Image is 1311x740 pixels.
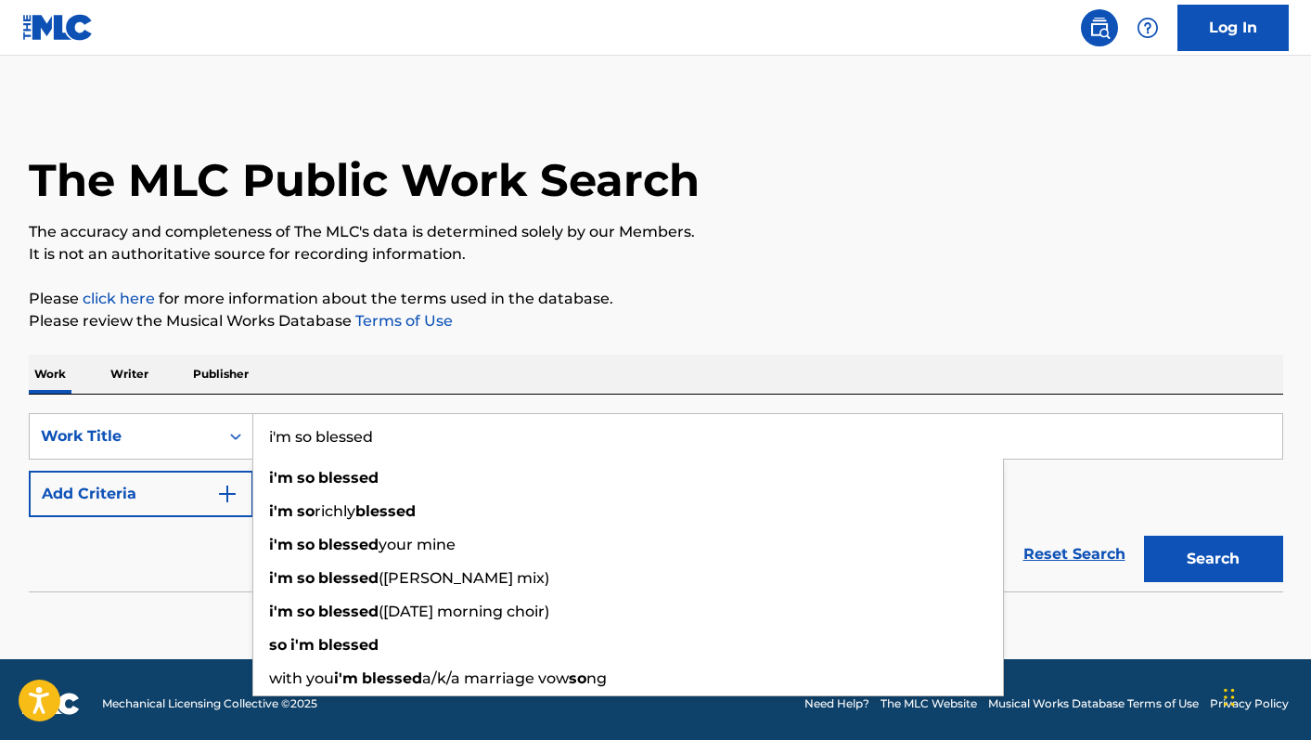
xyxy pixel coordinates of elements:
[1144,536,1283,582] button: Search
[569,669,586,687] strong: so
[29,288,1283,310] p: Please for more information about the terms used in the database.
[29,355,71,394] p: Work
[29,413,1283,591] form: Search Form
[29,152,700,208] h1: The MLC Public Work Search
[1224,669,1235,725] div: Drag
[1088,17,1111,39] img: search
[379,536,456,553] span: your mine
[334,669,358,687] strong: i'm
[422,669,569,687] span: a/k/a marriage vow
[41,425,208,448] div: Work Title
[102,695,317,712] span: Mechanical Licensing Collective © 2025
[187,355,254,394] p: Publisher
[804,695,869,712] a: Need Help?
[586,669,607,687] span: ng
[379,569,549,587] span: ([PERSON_NAME] mix)
[1210,695,1289,712] a: Privacy Policy
[297,603,315,620] strong: so
[355,502,416,520] strong: blessed
[269,569,293,587] strong: i'm
[1129,9,1166,46] div: Help
[988,695,1199,712] a: Musical Works Database Terms of Use
[29,243,1283,266] p: It is not an authoritative source for recording information.
[362,669,422,687] strong: blessed
[269,636,287,654] strong: so
[29,221,1283,243] p: The accuracy and completeness of The MLC's data is determined solely by our Members.
[269,502,293,520] strong: i'm
[352,312,453,330] a: Terms of Use
[29,310,1283,332] p: Please review the Musical Works Database
[290,636,315,654] strong: i'm
[297,536,315,553] strong: so
[379,603,549,620] span: ([DATE] morning choir)
[1014,534,1135,575] a: Reset Search
[318,603,379,620] strong: blessed
[1177,5,1289,51] a: Log In
[318,636,379,654] strong: blessed
[880,695,977,712] a: The MLC Website
[269,469,293,487] strong: i'm
[318,469,379,487] strong: blessed
[318,536,379,553] strong: blessed
[269,603,293,620] strong: i'm
[216,483,238,505] img: 9d2ae6d4665cec9f34b9.svg
[297,502,315,520] strong: so
[1137,17,1159,39] img: help
[315,502,355,520] span: richly
[29,471,253,517] button: Add Criteria
[297,469,315,487] strong: so
[269,669,334,687] span: with you
[105,355,154,394] p: Writer
[83,290,155,307] a: click here
[1081,9,1118,46] a: Public Search
[297,569,315,587] strong: so
[1218,651,1311,740] iframe: Chat Widget
[269,536,293,553] strong: i'm
[22,14,94,41] img: MLC Logo
[318,569,379,587] strong: blessed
